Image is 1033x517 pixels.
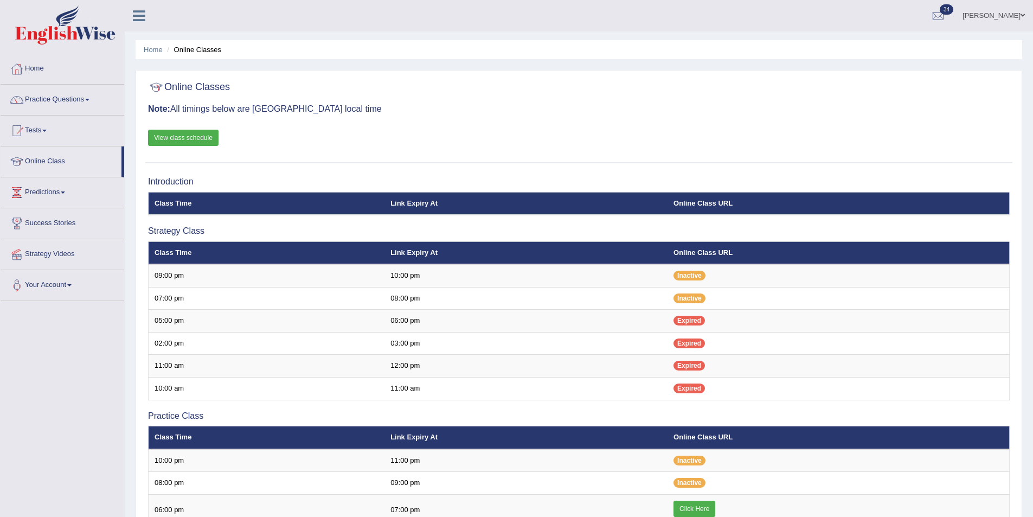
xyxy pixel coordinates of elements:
[673,501,715,517] a: Click Here
[148,104,170,113] b: Note:
[384,192,668,215] th: Link Expiry At
[668,426,1009,449] th: Online Class URL
[149,449,385,472] td: 10:00 pm
[149,378,385,400] td: 10:00 am
[148,79,230,95] h2: Online Classes
[144,46,163,54] a: Home
[384,426,668,449] th: Link Expiry At
[673,456,705,465] span: Inactive
[148,411,1010,421] h3: Practice Class
[1,208,124,235] a: Success Stories
[384,378,668,400] td: 11:00 am
[384,449,668,472] td: 11:00 pm
[1,270,124,297] a: Your Account
[149,192,385,215] th: Class Time
[1,146,121,174] a: Online Class
[940,4,953,15] span: 34
[668,241,1009,264] th: Online Class URL
[384,287,668,310] td: 08:00 pm
[149,426,385,449] th: Class Time
[1,116,124,143] a: Tests
[148,130,219,146] a: View class schedule
[1,177,124,205] a: Predictions
[149,287,385,310] td: 07:00 pm
[384,241,668,264] th: Link Expiry At
[149,332,385,355] td: 02:00 pm
[384,332,668,355] td: 03:00 pm
[149,310,385,333] td: 05:00 pm
[668,192,1009,215] th: Online Class URL
[673,316,705,325] span: Expired
[673,293,705,303] span: Inactive
[673,384,705,393] span: Expired
[384,264,668,287] td: 10:00 pm
[673,271,705,280] span: Inactive
[148,226,1010,236] h3: Strategy Class
[1,85,124,112] a: Practice Questions
[149,355,385,378] td: 11:00 am
[149,264,385,287] td: 09:00 pm
[148,177,1010,187] h3: Introduction
[149,241,385,264] th: Class Time
[148,104,1010,114] h3: All timings below are [GEOGRAPHIC_DATA] local time
[673,339,705,348] span: Expired
[673,478,705,488] span: Inactive
[673,361,705,371] span: Expired
[149,472,385,495] td: 08:00 pm
[1,239,124,266] a: Strategy Videos
[384,355,668,378] td: 12:00 pm
[384,472,668,495] td: 09:00 pm
[1,54,124,81] a: Home
[164,44,221,55] li: Online Classes
[384,310,668,333] td: 06:00 pm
